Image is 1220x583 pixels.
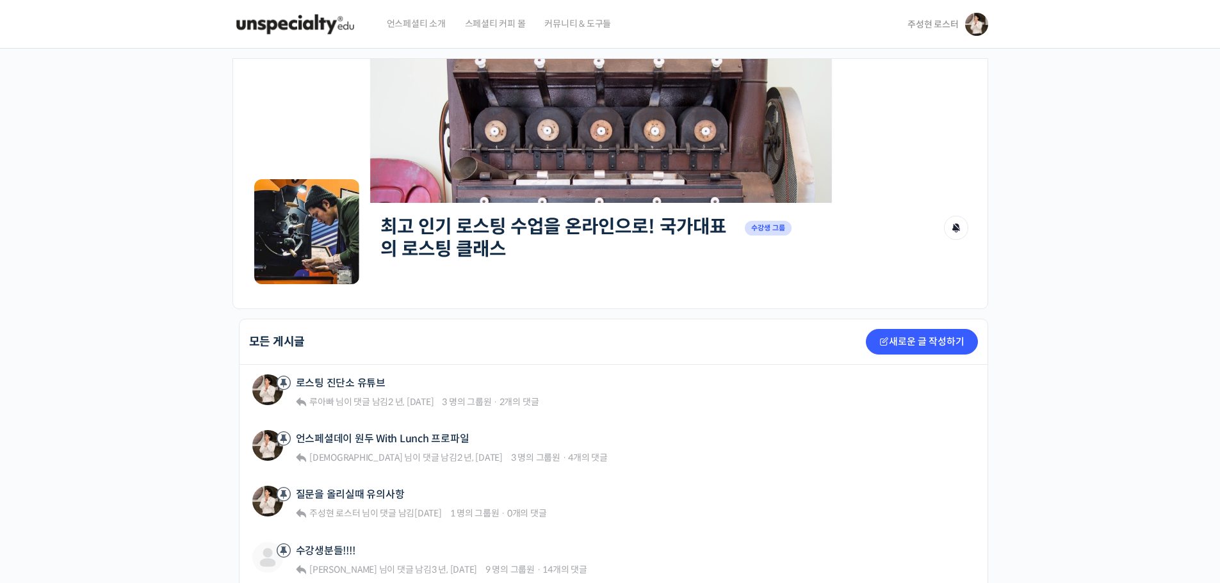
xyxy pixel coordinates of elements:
[450,507,500,519] span: 1 명의 그룹원
[507,507,547,519] span: 0개의 댓글
[907,19,958,30] span: 주성현 로스터
[511,452,560,463] span: 3 명의 그룹원
[307,452,503,463] span: 님이 댓글 남김
[307,507,360,519] a: 주성현 로스터
[252,177,361,286] img: Group logo of 최고 인기 로스팅 수업을 온라인으로! 국가대표의 로스팅 클래스
[309,507,360,519] span: 주성현 로스터
[485,564,535,575] span: 9 명의 그룹원
[307,564,477,575] span: 님이 댓글 남김
[296,488,405,500] a: 질문을 올리실때 유의사항
[542,564,587,575] span: 14개의 댓글
[866,329,978,355] a: 새로운 글 작성하기
[296,433,469,445] a: 언스페셜데이 원두 With Lunch 프로파일
[388,396,434,408] a: 2 년, [DATE]
[562,452,567,463] span: ·
[309,564,377,575] span: [PERSON_NAME]
[501,507,505,519] span: ·
[307,452,402,463] a: [DEMOGRAPHIC_DATA]
[307,507,442,519] span: 님이 댓글 남김
[309,452,403,463] span: [DEMOGRAPHIC_DATA]
[537,564,541,575] span: ·
[414,507,442,519] a: [DATE]
[249,336,305,347] h2: 모든 게시글
[493,396,498,408] span: ·
[457,452,503,463] a: 2 년, [DATE]
[309,396,334,408] span: 루아빠
[296,377,386,389] a: 로스팅 진단소 유튜브
[568,452,608,463] span: 4개의 댓글
[380,216,738,260] h2: 최고 인기 로스팅 수업을 온라인으로! 국가대표의 로스팅 클래스
[296,545,355,557] a: 수강생분들!!!!
[432,564,477,575] a: 3 년, [DATE]
[745,221,792,236] span: 수강생 그룹
[442,396,491,408] span: 3 명의 그룹원
[307,396,434,408] span: 님이 댓글 남김
[500,396,539,408] span: 2개의 댓글
[307,396,334,408] a: 루아빠
[307,564,377,575] a: [PERSON_NAME]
